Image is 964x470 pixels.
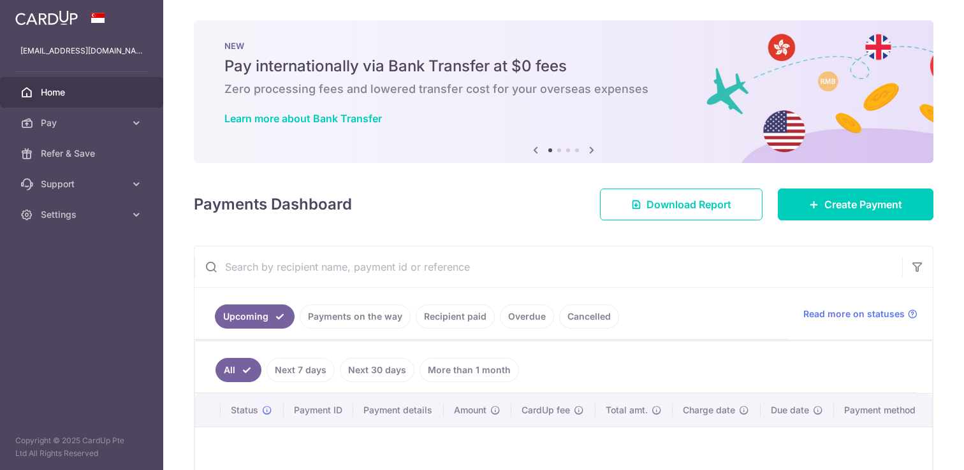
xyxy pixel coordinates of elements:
a: Download Report [600,189,763,220]
span: Due date [771,404,809,417]
span: CardUp fee [522,404,570,417]
h6: Zero processing fees and lowered transfer cost for your overseas expenses [224,82,903,97]
p: NEW [224,41,903,51]
span: Support [41,178,125,190]
a: Learn more about Bank Transfer [224,112,382,125]
span: Download Report [646,197,731,212]
a: Next 7 days [267,358,335,382]
th: Payment ID [284,394,353,427]
span: Settings [41,208,125,221]
a: Overdue [500,304,554,329]
span: Charge date [683,404,735,417]
p: [EMAIL_ADDRESS][DOMAIN_NAME] [20,45,143,57]
span: Status [231,404,258,417]
a: Payments on the way [300,304,411,329]
h4: Payments Dashboard [194,193,352,216]
a: Read more on statuses [803,308,917,320]
span: Total amt. [606,404,648,417]
span: Amount [454,404,486,417]
span: Pay [41,117,125,129]
a: Upcoming [215,304,295,329]
img: CardUp [15,10,78,25]
a: Create Payment [778,189,933,220]
a: More than 1 month [420,358,519,382]
a: Next 30 days [340,358,414,382]
th: Payment method [834,394,932,427]
span: Create Payment [824,197,902,212]
a: All [215,358,261,382]
a: Recipient paid [416,304,495,329]
h5: Pay internationally via Bank Transfer at $0 fees [224,56,903,76]
span: Read more on statuses [803,308,905,320]
span: Refer & Save [41,147,125,160]
span: Home [41,86,125,99]
input: Search by recipient name, payment id or reference [194,246,902,287]
a: Cancelled [559,304,619,329]
th: Payment details [353,394,444,427]
img: Bank transfer banner [194,20,933,163]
